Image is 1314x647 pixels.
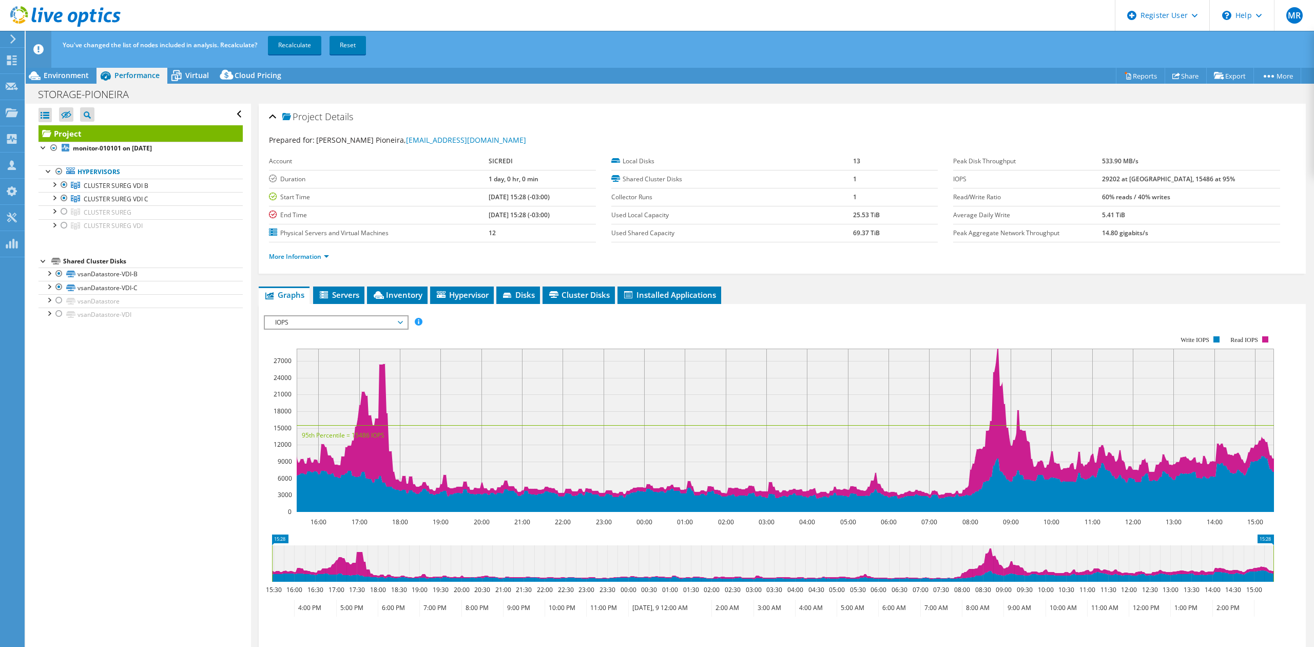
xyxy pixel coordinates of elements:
[850,585,866,594] text: 05:30
[302,431,384,440] text: 95th Percentile = 15486 IOPS
[370,585,386,594] text: 18:00
[1246,585,1262,594] text: 15:00
[1085,518,1100,526] text: 11:00
[412,585,428,594] text: 19:00
[38,192,243,205] a: CLUSTER SUREG VDI C
[953,174,1102,184] label: IOPS
[288,507,292,516] text: 0
[435,290,489,300] span: Hypervisor
[933,585,949,594] text: 07:30
[871,585,886,594] text: 06:00
[962,518,978,526] text: 08:00
[1165,68,1207,84] a: Share
[1166,518,1182,526] text: 13:00
[63,41,257,49] span: You've changed the list of nodes included in analysis. Recalculate?
[489,229,496,237] b: 12
[1102,157,1138,165] b: 533.90 MB/s
[1184,585,1200,594] text: 13:30
[63,255,243,268] div: Shared Cluster Disks
[662,585,678,594] text: 01:00
[38,142,243,155] a: monitor-010101 on [DATE]
[1253,68,1301,84] a: More
[853,229,880,237] b: 69.37 TiB
[1100,585,1116,594] text: 11:30
[881,518,897,526] text: 06:00
[558,585,574,594] text: 22:30
[600,585,615,594] text: 23:30
[921,518,937,526] text: 07:00
[704,585,720,594] text: 02:00
[1038,585,1054,594] text: 10:00
[278,457,292,466] text: 9000
[953,192,1102,202] label: Read/Write Ratio
[269,135,315,145] label: Prepared for:
[578,585,594,594] text: 23:00
[611,174,853,184] label: Shared Cluster Disks
[725,585,741,594] text: 02:30
[853,193,857,201] b: 1
[328,585,344,594] text: 17:00
[349,585,365,594] text: 17:30
[274,356,292,365] text: 27000
[636,518,652,526] text: 00:00
[372,290,422,300] span: Inventory
[766,585,782,594] text: 03:30
[953,210,1102,220] label: Average Daily Write
[954,585,970,594] text: 08:00
[474,585,490,594] text: 20:30
[266,585,282,594] text: 15:30
[264,290,304,300] span: Graphs
[84,208,131,217] span: CLUSTER SUREG
[316,135,526,145] span: [PERSON_NAME] Pioneira,
[548,290,610,300] span: Cluster Disks
[282,112,322,122] span: Project
[84,181,148,190] span: CLUSTER SUREG VDI B
[235,70,281,80] span: Cloud Pricing
[611,192,853,202] label: Collector Runs
[759,518,775,526] text: 03:00
[1102,229,1148,237] b: 14.80 gigabits/s
[38,165,243,179] a: Hypervisors
[953,156,1102,166] label: Peak Disk Throughput
[718,518,734,526] text: 02:00
[1121,585,1137,594] text: 12:00
[433,518,449,526] text: 19:00
[84,195,148,203] span: CLUSTER SUREG VDI C
[392,518,408,526] text: 18:00
[114,70,160,80] span: Performance
[611,156,853,166] label: Local Disks
[44,70,89,80] span: Environment
[185,70,209,80] span: Virtual
[1003,518,1019,526] text: 09:00
[274,424,292,432] text: 15000
[38,281,243,294] a: vsanDatastore-VDI-C
[1231,336,1259,344] text: Read IOPS
[1142,585,1158,594] text: 12:30
[840,518,856,526] text: 05:00
[454,585,470,594] text: 20:00
[474,518,490,526] text: 20:00
[433,585,449,594] text: 19:30
[683,585,699,594] text: 01:30
[853,211,880,219] b: 25.53 TiB
[1286,7,1303,24] span: MR
[516,585,532,594] text: 21:30
[555,518,571,526] text: 22:00
[330,36,366,54] a: Reset
[489,211,550,219] b: [DATE] 15:28 (-03:00)
[1247,518,1263,526] text: 15:00
[953,228,1102,238] label: Peak Aggregate Network Throughput
[38,219,243,233] a: CLUSTER SUREG VDI
[892,585,907,594] text: 06:30
[1044,518,1059,526] text: 10:00
[1079,585,1095,594] text: 11:00
[274,440,292,449] text: 12000
[269,192,488,202] label: Start Time
[1116,68,1165,84] a: Reports
[33,89,145,100] h1: STORAGE-PIONEIRA
[1205,585,1221,594] text: 14:00
[829,585,845,594] text: 05:00
[38,179,243,192] a: CLUSTER SUREG VDI B
[1017,585,1033,594] text: 09:30
[84,221,143,230] span: CLUSTER SUREG VDI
